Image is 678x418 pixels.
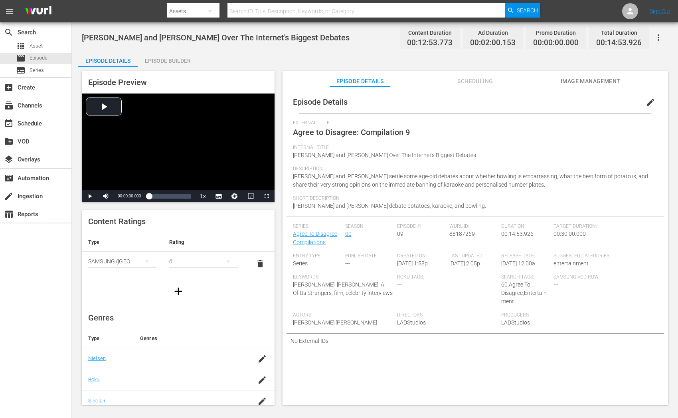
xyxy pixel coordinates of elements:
th: Genres [134,329,250,348]
span: Directors [397,312,497,318]
span: LADStudios [501,319,530,326]
span: --- [553,281,558,288]
div: Progress Bar [149,194,191,199]
span: [PERSON_NAME] and [PERSON_NAME] settle some age-old debates about whether bowling is embarrassing... [293,173,648,188]
span: Search [4,28,14,37]
span: Series [30,66,44,74]
div: Ad Duration [470,27,516,38]
span: Search Tags: [501,274,550,281]
span: Last Updated: [449,253,498,259]
span: Actors [293,312,393,318]
span: Suggested Categories: [553,253,654,259]
span: Channels [4,101,14,110]
span: Entry Type: [293,253,341,259]
div: Video Player [82,94,275,202]
th: Type [82,329,134,348]
button: Jump To Time [227,190,243,202]
div: No External IDs [287,334,664,348]
div: SAMSUNG ([GEOGRAPHIC_DATA] (Republic of)) [88,250,156,273]
span: menu [5,6,14,16]
button: Episode Builder [138,51,198,67]
span: [DATE] 1:58p [397,260,428,267]
button: edit [641,93,660,112]
th: Type [82,233,163,252]
a: 00 [345,231,352,237]
span: Agree to Disagree: Compilation 9 [293,127,410,137]
span: Search [517,3,538,18]
span: 00:02:00.153 [470,38,516,48]
span: Series: [293,223,341,230]
table: simple table [82,233,275,277]
span: Producers [501,312,601,318]
span: Series [293,260,308,267]
span: Episode [16,54,26,63]
span: [PERSON_NAME], [PERSON_NAME], All Of Us Strangers, film, celebrity interviews [293,281,393,296]
th: Rating [163,233,244,252]
button: Mute [98,190,114,202]
div: Episode Details [78,51,138,70]
div: 6 [169,250,237,273]
span: Ingestion [4,191,14,201]
span: 00:14:53.926 [501,231,534,237]
span: [DATE] 2:05p [449,260,480,267]
span: Episode #: [397,223,445,230]
span: Target Duration: [553,223,654,230]
span: LADStudios [397,319,426,326]
span: entertainment [553,260,589,267]
a: Roku [88,376,100,382]
span: Scheduling [445,76,505,86]
button: Search [505,3,540,18]
span: Description [293,166,654,172]
span: Content Ratings [88,217,146,226]
span: Automation [4,173,14,183]
span: 60,Agree To Disagree,Entertainment [501,281,547,305]
span: Episode [30,54,47,62]
span: 88187269 [449,231,475,237]
span: --- [345,260,350,267]
span: Season: [345,223,393,230]
span: Asset [30,42,43,50]
div: Total Duration [596,27,642,38]
span: Episode Details [330,76,390,86]
span: [DATE] 12:00a [501,260,535,267]
div: Episode Builder [138,51,198,70]
span: Samsung VOD Row: [553,274,602,281]
span: delete [255,259,265,269]
span: [PERSON_NAME] and [PERSON_NAME] Over The Internet's Biggest Debates [293,152,476,158]
span: [PERSON_NAME] and [PERSON_NAME] debate potatoes, karaoke, and bowling. [293,203,486,209]
img: ans4CAIJ8jUAAAAAAAAAAAAAAAAAAAAAAAAgQb4GAAAAAAAAAAAAAAAAAAAAAAAAJMjXAAAAAAAAAAAAAAAAAAAAAAAAgAT5G... [19,2,57,21]
span: Created On: [397,253,445,259]
button: delete [251,254,270,273]
button: Episode Details [78,51,138,67]
span: [PERSON_NAME] and [PERSON_NAME] Over The Internet's Biggest Debates [82,33,350,42]
span: 00:00:00.000 [118,194,141,198]
button: Play [82,190,98,202]
span: Roku Tags: [397,274,497,281]
button: Playback Rate [195,190,211,202]
span: Schedule [4,119,14,128]
a: Sign Out [650,8,670,14]
span: Episode Details [293,97,348,107]
span: --- [397,281,402,288]
button: Fullscreen [259,190,275,202]
span: Duration: [501,223,550,230]
button: Picture-in-Picture [243,190,259,202]
span: Create [4,83,14,92]
span: Series [16,66,26,75]
span: Episode Preview [88,78,147,87]
span: Keywords: [293,274,393,281]
button: Subtitles [211,190,227,202]
a: Sinclair [88,398,105,404]
a: Nielsen [88,355,106,361]
div: Promo Duration [533,27,579,38]
span: Publish Date: [345,253,393,259]
span: Image Management [561,76,621,86]
span: [PERSON_NAME],[PERSON_NAME] [293,319,377,326]
span: 00:14:53.926 [596,38,642,48]
span: Release Date: [501,253,550,259]
div: Content Duration [407,27,453,38]
span: 00:00:00.000 [533,38,579,48]
span: VOD [4,137,14,146]
a: Agree To Disagree Compilations [293,231,337,245]
span: Overlays [4,155,14,164]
